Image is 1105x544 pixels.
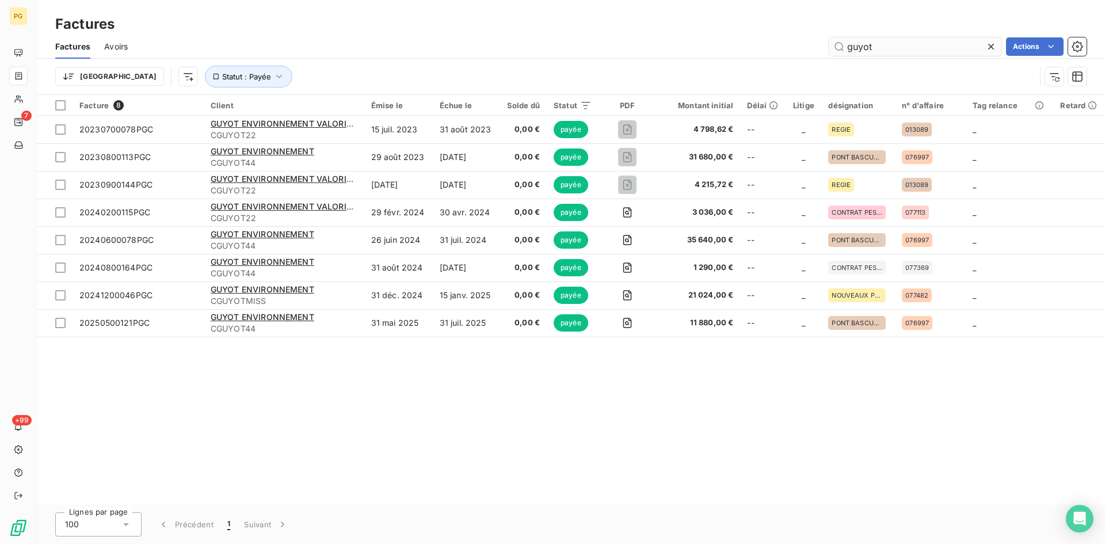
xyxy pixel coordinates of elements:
[211,157,357,169] span: CGUYOT44
[740,309,786,337] td: --
[364,226,433,254] td: 26 juin 2024
[211,201,365,211] span: GUYOT ENVIRONNEMENT VALORISATI
[1060,101,1098,110] div: Retard
[506,151,540,163] span: 0,00 €
[740,116,786,143] td: --
[371,101,426,110] div: Émise le
[211,174,365,184] span: GUYOT ENVIRONNEMENT VALORISATI
[211,119,365,128] span: GUYOT ENVIRONNEMENT VALORISATI
[433,199,500,226] td: 30 avr. 2024
[663,151,734,163] span: 31 680,00 €
[364,116,433,143] td: 15 juil. 2023
[433,143,500,171] td: [DATE]
[663,207,734,218] span: 3 036,00 €
[554,121,588,138] span: payée
[79,318,150,328] span: 20250500121PGC
[554,287,588,304] span: payée
[828,101,888,110] div: désignation
[1006,37,1064,56] button: Actions
[79,124,153,134] span: 20230700078PGC
[905,126,928,133] span: 013089
[211,212,357,224] span: CGUYOT22
[663,317,734,329] span: 11 880,00 €
[802,124,805,134] span: _
[973,180,976,189] span: _
[211,130,357,141] span: CGUYOT22
[663,234,734,246] span: 35 640,00 €
[227,519,230,530] span: 1
[740,226,786,254] td: --
[802,180,805,189] span: _
[802,263,805,272] span: _
[792,101,814,110] div: Litige
[554,204,588,221] span: payée
[440,101,493,110] div: Échue le
[663,124,734,135] span: 4 798,62 €
[79,152,151,162] span: 20230800113PGC
[802,235,805,245] span: _
[1066,505,1093,532] div: Open Intercom Messenger
[506,234,540,246] span: 0,00 €
[832,209,882,216] span: CONTRAT PESAGE 2024
[55,14,115,35] h3: Factures
[364,281,433,309] td: 31 déc. 2024
[211,295,357,307] span: CGUYOTMISS
[905,154,929,161] span: 076997
[663,101,734,110] div: Montant initial
[364,171,433,199] td: [DATE]
[211,268,357,279] span: CGUYOT44
[433,171,500,199] td: [DATE]
[973,318,976,328] span: _
[554,314,588,332] span: payée
[740,171,786,199] td: --
[832,264,882,271] span: CONTRAT PESAGE 2024
[433,116,500,143] td: 31 août 2023
[211,240,357,252] span: CGUYOT44
[433,254,500,281] td: [DATE]
[364,309,433,337] td: 31 mai 2025
[506,124,540,135] span: 0,00 €
[905,264,929,271] span: 077369
[211,229,314,239] span: GUYOT ENVIRONNEMENT
[79,180,153,189] span: 20230900144PGC
[79,263,153,272] span: 20240800164PGC
[433,309,500,337] td: 31 juil. 2025
[973,290,976,300] span: _
[55,41,90,52] span: Factures
[832,319,882,326] span: PONT BASCULE NANTES
[79,290,153,300] span: 20241200046PGC
[65,519,79,530] span: 100
[832,292,882,299] span: NOUVEAUX PONT BASCULE
[9,7,28,25] div: PG
[740,199,786,226] td: --
[832,237,882,244] span: PONT BASCULE NANTES
[605,101,649,110] div: PDF
[433,226,500,254] td: 31 juil. 2024
[79,101,109,110] span: Facture
[905,292,928,299] span: 077482
[364,199,433,226] td: 29 févr. 2024
[12,415,32,425] span: +99
[506,317,540,329] span: 0,00 €
[151,512,220,537] button: Précédent
[554,101,592,110] div: Statut
[211,284,314,294] span: GUYOT ENVIRONNEMENT
[21,111,32,121] span: 7
[79,207,150,217] span: 20240200115PGC
[905,237,929,244] span: 076997
[506,207,540,218] span: 0,00 €
[832,154,882,161] span: PONT BASCULE NANTES
[211,146,314,156] span: GUYOT ENVIRONNEMENT
[364,143,433,171] td: 29 août 2023
[663,179,734,191] span: 4 215,72 €
[433,281,500,309] td: 15 janv. 2025
[506,262,540,273] span: 0,00 €
[740,143,786,171] td: --
[9,519,28,537] img: Logo LeanPay
[740,281,786,309] td: --
[973,152,976,162] span: _
[740,254,786,281] td: --
[905,209,925,216] span: 077113
[237,512,295,537] button: Suivant
[364,254,433,281] td: 31 août 2024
